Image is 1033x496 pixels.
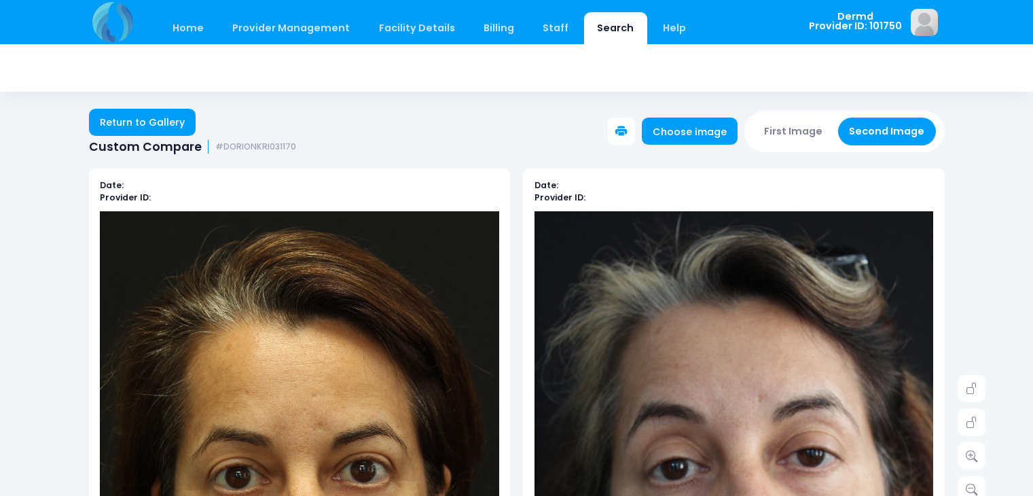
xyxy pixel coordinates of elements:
small: #DORIONKRI031170 [215,142,296,152]
a: Help [649,12,699,44]
span: Dermd Provider ID: 101750 [809,12,902,31]
a: Provider Management [219,12,363,44]
span: Custom Compare [89,140,202,154]
a: Staff [530,12,582,44]
a: Billing [470,12,527,44]
button: First Image [753,118,834,145]
img: image [911,9,938,36]
a: Return to Gallery [89,109,196,136]
a: Home [160,12,217,44]
a: Search [584,12,647,44]
a: Facility Details [365,12,468,44]
b: Provider ID: [534,192,585,203]
b: Date: [100,179,124,191]
button: Second Image [838,118,936,145]
b: Date: [534,179,558,191]
b: Provider ID: [100,192,151,203]
a: Choose image [642,118,738,145]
